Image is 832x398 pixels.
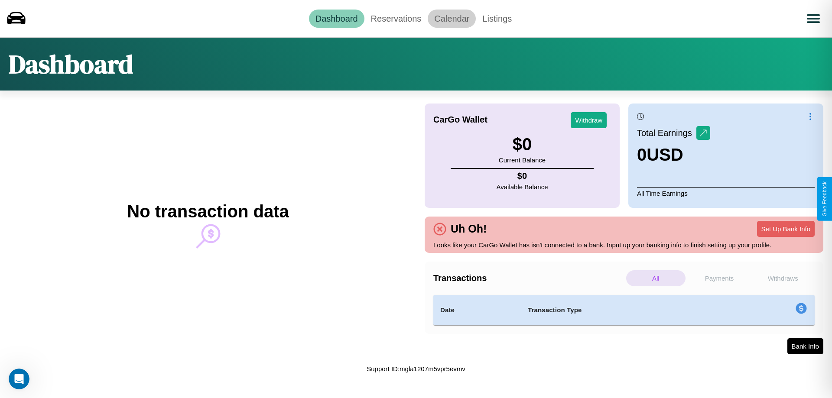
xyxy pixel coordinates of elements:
p: Looks like your CarGo Wallet has isn't connected to a bank. Input up your banking info to finish ... [433,239,815,251]
button: Bank Info [787,338,823,354]
h4: $ 0 [497,171,548,181]
h2: No transaction data [127,202,289,221]
h1: Dashboard [9,46,133,82]
button: Open menu [801,6,825,31]
button: Set Up Bank Info [757,221,815,237]
div: Give Feedback [822,181,828,217]
a: Calendar [428,10,476,28]
h4: Transactions [433,273,624,283]
a: Listings [476,10,518,28]
h4: Uh Oh! [446,223,491,235]
a: Dashboard [309,10,364,28]
h4: Transaction Type [528,305,725,315]
p: Available Balance [497,181,548,193]
h3: 0 USD [637,145,710,165]
p: All [626,270,686,286]
p: Withdraws [753,270,812,286]
a: Reservations [364,10,428,28]
h4: CarGo Wallet [433,115,487,125]
p: Payments [690,270,749,286]
p: Support ID: mgla1207m5vpr5evmv [367,363,465,375]
p: All Time Earnings [637,187,815,199]
iframe: Intercom live chat [9,369,29,389]
h4: Date [440,305,514,315]
table: simple table [433,295,815,325]
p: Current Balance [499,154,546,166]
h3: $ 0 [499,135,546,154]
p: Total Earnings [637,125,696,141]
button: Withdraw [571,112,607,128]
